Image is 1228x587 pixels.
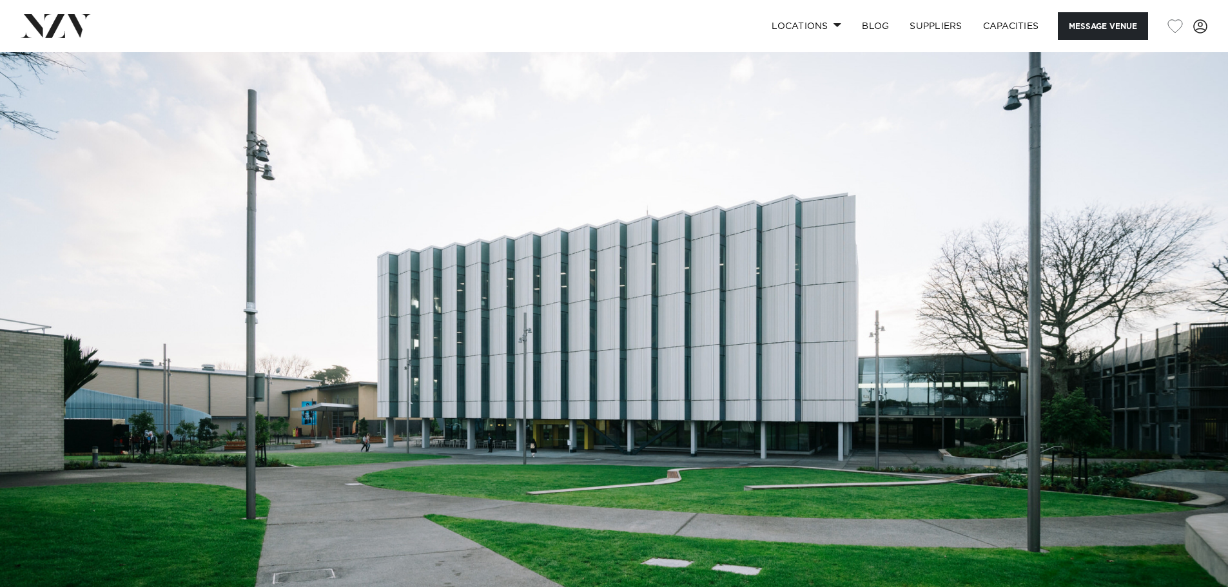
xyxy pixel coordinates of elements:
[21,14,91,37] img: nzv-logo.png
[1058,12,1148,40] button: Message Venue
[973,12,1049,40] a: Capacities
[852,12,899,40] a: BLOG
[899,12,972,40] a: SUPPLIERS
[761,12,852,40] a: Locations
